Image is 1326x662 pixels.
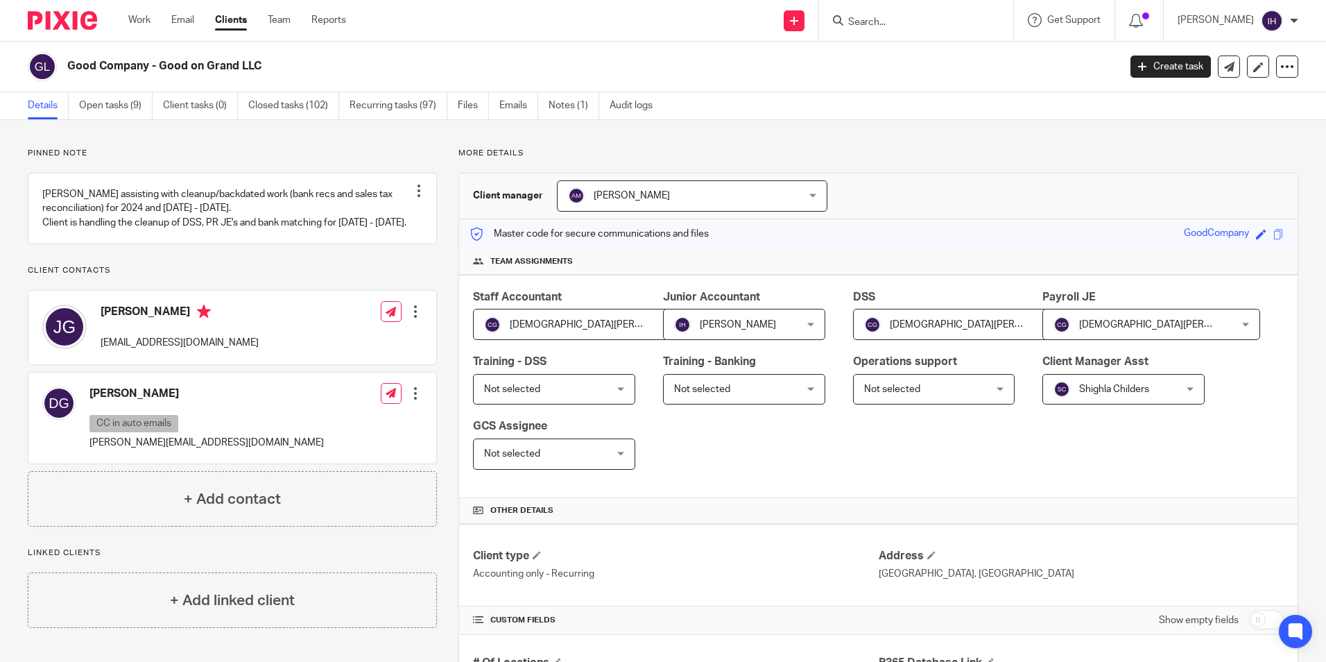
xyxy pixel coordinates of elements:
p: Accounting only - Recurring [473,567,878,581]
span: [PERSON_NAME] [700,320,776,330]
span: Not selected [674,384,730,394]
h4: Address [879,549,1284,563]
span: Other details [490,505,553,516]
span: Training - Banking [663,356,756,367]
span: Payroll JE [1042,291,1096,303]
img: svg%3E [42,387,76,420]
span: Shighla Childers [1079,384,1149,394]
img: svg%3E [42,305,87,349]
span: GCS Assignee [473,421,547,432]
p: Pinned note [28,148,437,159]
h4: + Add linked client [170,590,295,611]
span: [DEMOGRAPHIC_DATA][PERSON_NAME] [890,320,1070,330]
p: Master code for secure communications and files [470,227,709,241]
p: Linked clients [28,548,437,559]
a: Files [458,92,489,119]
a: Create task [1130,56,1211,78]
img: svg%3E [568,187,585,204]
span: Not selected [864,384,920,394]
img: svg%3E [864,316,881,333]
span: Junior Accountant [663,291,760,303]
i: Primary [197,305,211,319]
a: Client tasks (0) [163,92,238,119]
img: svg%3E [1261,10,1283,32]
h2: Good Company - Good on Grand LLC [67,59,901,74]
a: Email [171,13,194,27]
a: Notes (1) [549,92,599,119]
a: Closed tasks (102) [248,92,339,119]
p: [GEOGRAPHIC_DATA], [GEOGRAPHIC_DATA] [879,567,1284,581]
img: svg%3E [1053,316,1070,333]
a: Recurring tasks (97) [350,92,447,119]
span: Not selected [484,384,540,394]
h4: [PERSON_NAME] [89,387,324,401]
a: Reports [311,13,346,27]
img: svg%3E [674,316,691,333]
span: Get Support [1047,15,1101,25]
p: [PERSON_NAME][EMAIL_ADDRESS][DOMAIN_NAME] [89,436,324,450]
span: Not selected [484,449,540,459]
img: Pixie [28,11,97,30]
a: Team [268,13,291,27]
img: svg%3E [484,316,501,333]
span: Staff Accountant [473,291,562,303]
h4: [PERSON_NAME] [101,305,259,322]
span: DSS [853,291,875,303]
a: Emails [499,92,538,119]
h4: + Add contact [184,489,281,510]
div: GoodCompany [1184,226,1249,242]
a: Open tasks (9) [79,92,153,119]
span: [DEMOGRAPHIC_DATA][PERSON_NAME] [510,320,690,330]
p: [PERSON_NAME] [1178,13,1254,27]
input: Search [847,17,972,29]
a: Details [28,92,69,119]
a: Audit logs [610,92,663,119]
p: CC in auto emails [89,415,178,432]
p: More details [458,148,1298,159]
span: [PERSON_NAME] [594,191,670,201]
p: Client contacts [28,265,437,276]
h4: CUSTOM FIELDS [473,615,878,626]
h3: Client manager [473,189,543,203]
span: Team assignments [490,256,573,267]
h4: Client type [473,549,878,563]
span: Client Manager Asst [1042,356,1148,367]
a: Clients [215,13,247,27]
span: Training - DSS [473,356,546,367]
a: Work [128,13,150,27]
p: [EMAIL_ADDRESS][DOMAIN_NAME] [101,336,259,350]
span: [DEMOGRAPHIC_DATA][PERSON_NAME] [1079,320,1259,330]
span: Operations support [853,356,957,367]
img: svg%3E [1053,381,1070,398]
label: Show empty fields [1159,613,1239,627]
img: svg%3E [28,52,57,81]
